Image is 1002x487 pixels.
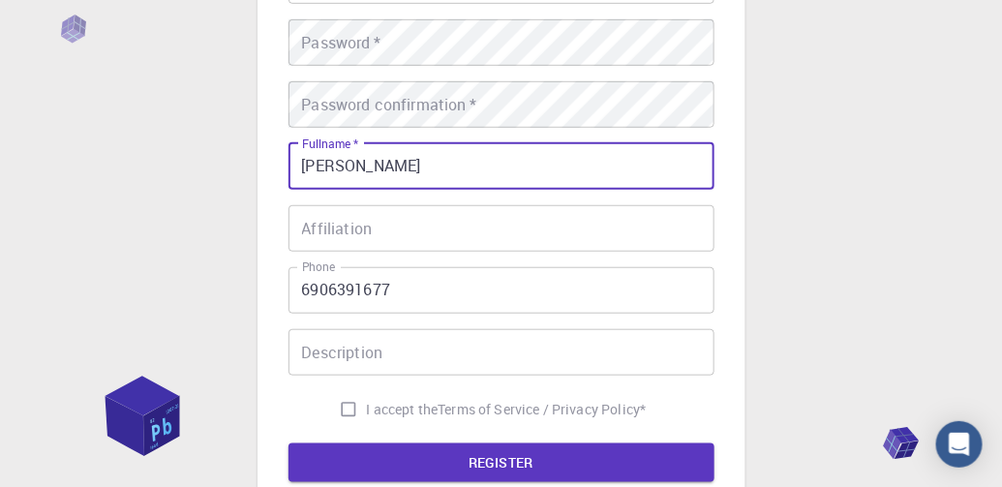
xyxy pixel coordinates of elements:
[438,400,646,419] p: Terms of Service / Privacy Policy *
[288,443,714,482] button: REGISTER
[302,259,335,276] label: Phone
[367,400,439,419] span: I accept the
[438,400,646,419] a: Terms of Service / Privacy Policy*
[936,421,983,468] div: Open Intercom Messenger
[302,136,358,152] label: Fullname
